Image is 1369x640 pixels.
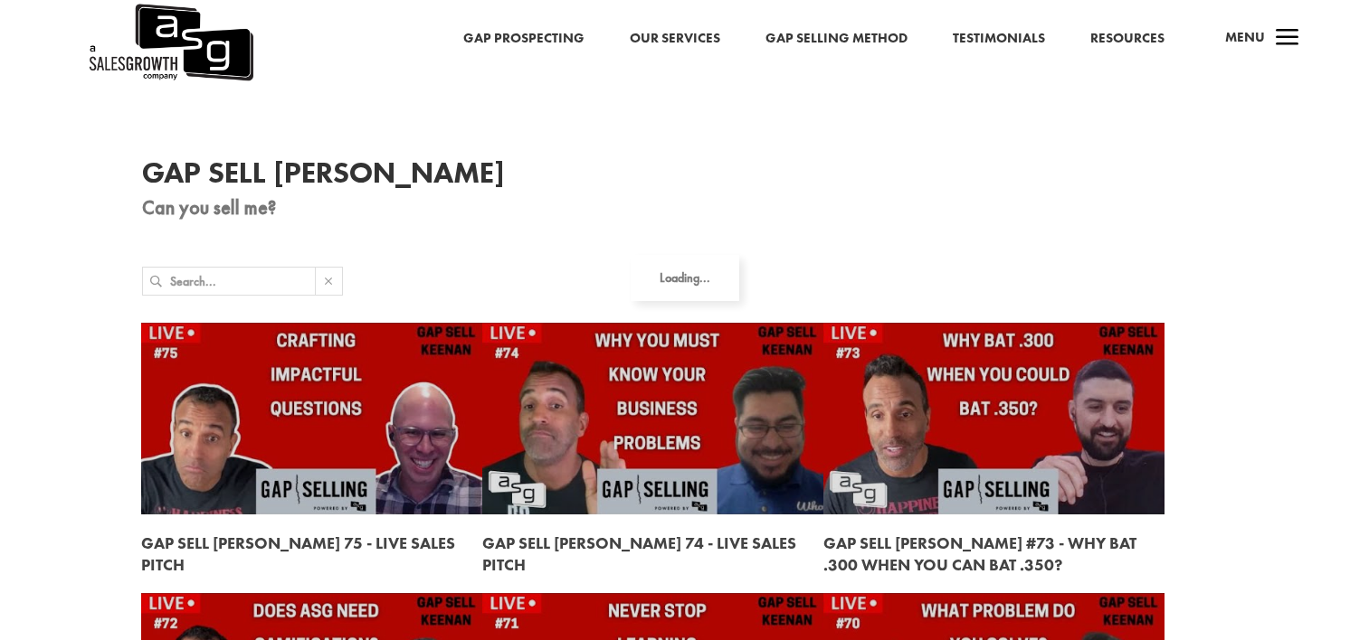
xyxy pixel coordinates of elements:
div: Loading... [631,255,739,302]
a: Gap Prospecting [463,27,585,51]
a: Gap Selling Method [765,27,908,51]
a: Testimonials [953,27,1045,51]
a: Resources [1090,27,1165,51]
span: a [1269,21,1306,57]
span: Menu [1225,28,1265,46]
h1: Gap Sell [PERSON_NAME] [142,158,1228,197]
p: Can you sell me? [142,197,1228,219]
a: Our Services [630,27,720,51]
